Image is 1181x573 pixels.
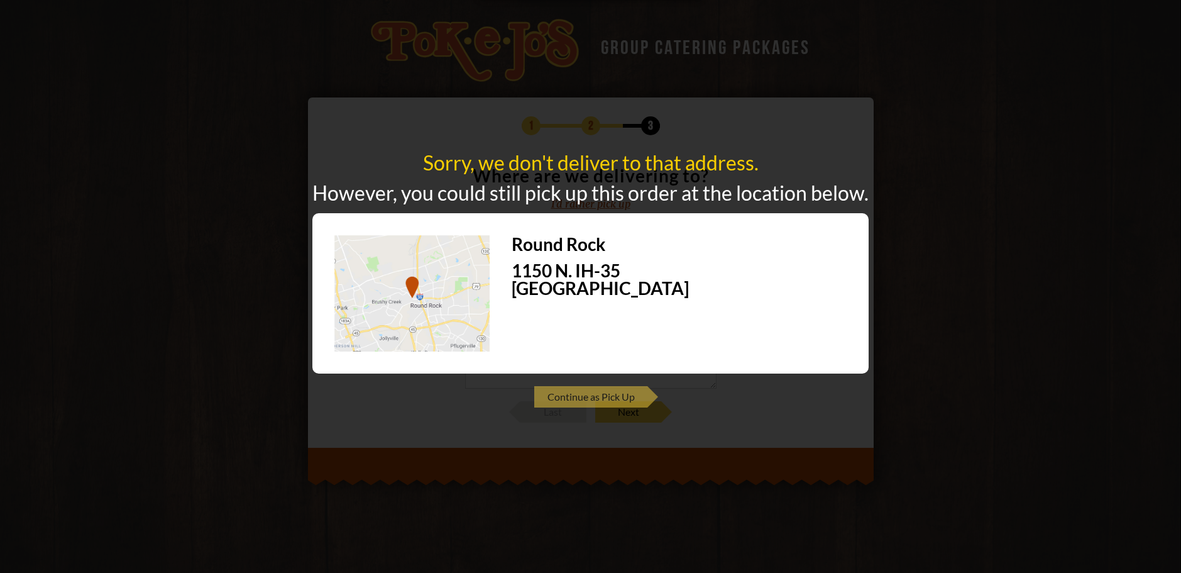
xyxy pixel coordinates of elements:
[512,235,746,253] div: Round Rock
[312,183,869,203] div: However, you could still pick up this order at the location below.
[512,262,746,297] div: 1150 N. IH-35 [GEOGRAPHIC_DATA]
[534,386,647,408] span: Continue as Pick Up
[312,153,869,173] div: Sorry, we don't deliver to that address.
[334,235,490,352] img: Map with marker on Pokejos Round Rock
